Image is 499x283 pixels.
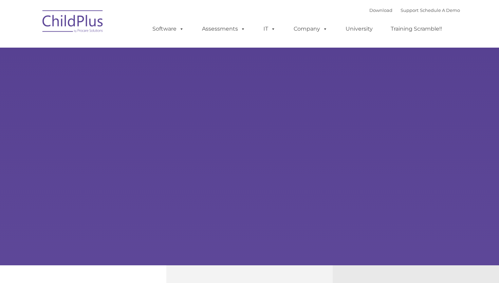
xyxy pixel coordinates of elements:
[420,7,460,13] a: Schedule A Demo
[195,22,252,36] a: Assessments
[384,22,449,36] a: Training Scramble!!
[287,22,334,36] a: Company
[369,7,460,13] font: |
[257,22,282,36] a: IT
[339,22,380,36] a: University
[401,7,419,13] a: Support
[39,5,107,39] img: ChildPlus by Procare Solutions
[369,7,392,13] a: Download
[146,22,191,36] a: Software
